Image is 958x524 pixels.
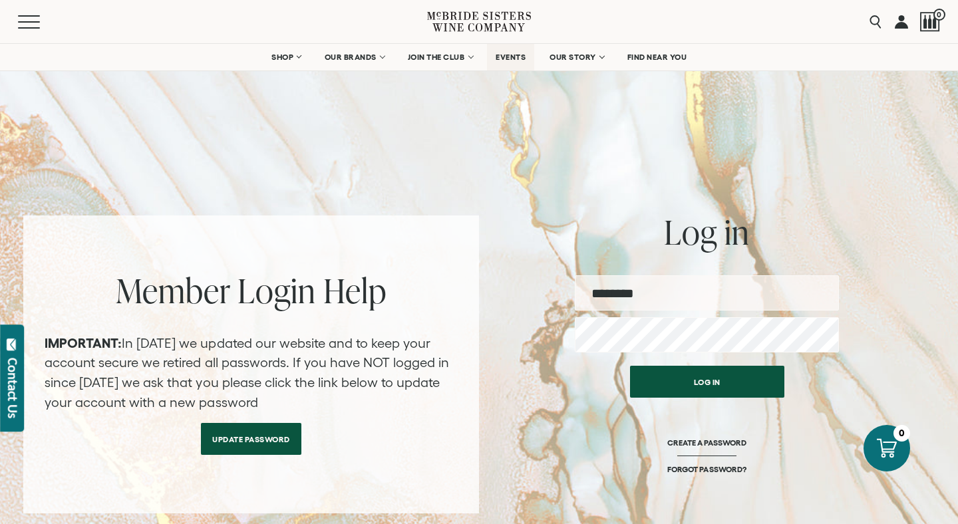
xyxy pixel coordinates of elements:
[550,53,596,62] span: OUR STORY
[316,44,393,70] a: OUR BRANDS
[893,425,910,442] div: 0
[496,53,526,62] span: EVENTS
[408,53,465,62] span: JOIN THE CLUB
[201,423,301,455] a: Update Password
[667,438,746,464] a: CREATE A PASSWORD
[933,9,945,21] span: 0
[487,44,534,70] a: EVENTS
[627,53,687,62] span: FIND NEAR YOU
[6,358,19,418] div: Contact Us
[619,44,696,70] a: FIND NEAR YOU
[325,53,377,62] span: OUR BRANDS
[541,44,612,70] a: OUR STORY
[45,334,458,412] p: In [DATE] we updated our website and to keep your account secure we retired all passwords. If you...
[263,44,309,70] a: SHOP
[399,44,481,70] a: JOIN THE CLUB
[271,53,294,62] span: SHOP
[45,274,458,307] h2: Member Login Help
[18,15,66,29] button: Mobile Menu Trigger
[575,215,839,249] h2: Log in
[45,336,122,350] strong: IMPORTANT:
[630,366,784,398] button: Log in
[667,464,746,474] a: FORGOT PASSWORD?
